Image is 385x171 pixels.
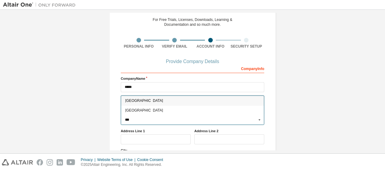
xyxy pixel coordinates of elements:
[121,44,157,49] div: Personal Info
[81,157,97,162] div: Privacy
[121,76,264,81] label: Company Name
[153,17,232,27] div: For Free Trials, Licenses, Downloads, Learning & Documentation and so much more.
[81,162,167,167] p: © 2025 Altair Engineering, Inc. All Rights Reserved.
[97,157,137,162] div: Website Terms of Use
[229,44,265,49] div: Security Setup
[121,148,264,153] label: City
[125,109,260,112] span: [GEOGRAPHIC_DATA]
[125,99,260,103] span: [GEOGRAPHIC_DATA]
[3,2,79,8] img: Altair One
[137,157,166,162] div: Cookie Consent
[121,60,264,63] div: Provide Company Details
[47,159,53,166] img: instagram.svg
[194,129,264,133] label: Address Line 2
[37,159,43,166] img: facebook.svg
[192,44,229,49] div: Account Info
[121,129,191,133] label: Address Line 1
[121,63,264,73] div: Company Info
[67,159,75,166] img: youtube.svg
[146,6,239,14] div: Create an Altair One Account
[157,44,193,49] div: Verify Email
[2,159,33,166] img: altair_logo.svg
[57,159,63,166] img: linkedin.svg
